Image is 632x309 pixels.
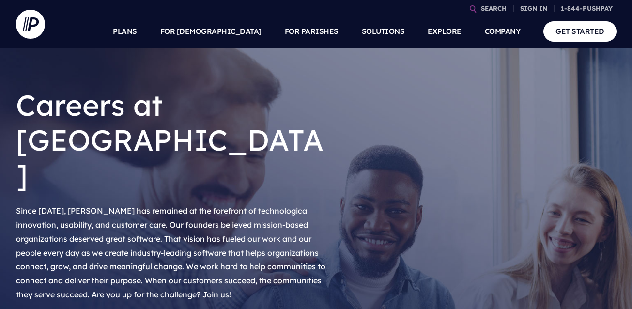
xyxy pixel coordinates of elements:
a: FOR [DEMOGRAPHIC_DATA] [160,15,262,48]
a: PLANS [113,15,137,48]
a: EXPLORE [428,15,462,48]
h1: Careers at [GEOGRAPHIC_DATA] [16,80,331,200]
a: FOR PARISHES [285,15,339,48]
span: Since [DATE], [PERSON_NAME] has remained at the forefront of technological innovation, usability,... [16,206,325,299]
a: GET STARTED [543,21,617,41]
a: SOLUTIONS [362,15,405,48]
a: COMPANY [485,15,521,48]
